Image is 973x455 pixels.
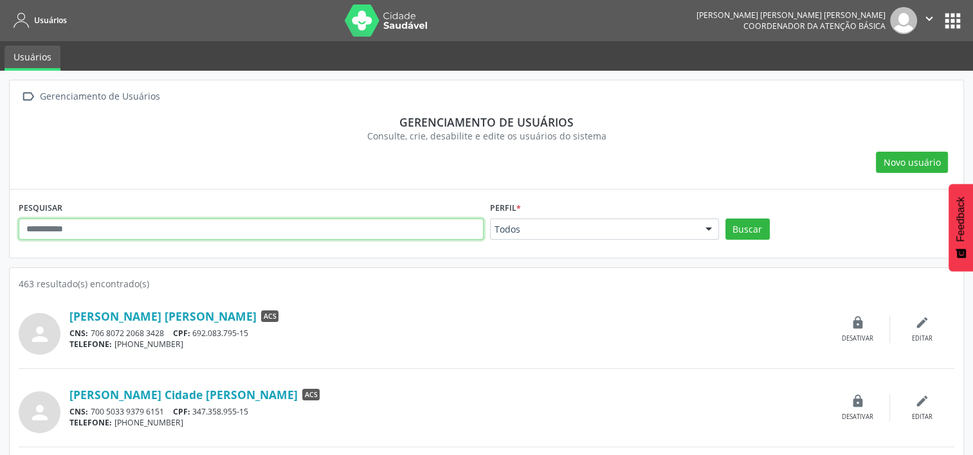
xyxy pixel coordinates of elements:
a: Usuários [5,46,60,71]
span: Usuários [34,15,67,26]
a:  Gerenciamento de Usuários [19,87,162,106]
i: edit [915,394,929,408]
div: Editar [912,334,932,343]
div: Editar [912,413,932,422]
button: Novo usuário [876,152,948,174]
div: Consulte, crie, desabilite e edite os usuários do sistema [28,129,945,143]
button:  [917,7,941,34]
div: Desativar [842,334,873,343]
button: Feedback - Mostrar pesquisa [949,184,973,271]
label: Perfil [490,199,521,219]
img: img [890,7,917,34]
div: 700 5033 9379 6151 347.358.955-15 [69,406,826,417]
span: Coordenador da Atenção Básica [743,21,886,31]
span: TELEFONE: [69,339,112,350]
span: Todos [495,223,693,236]
div: Gerenciamento de Usuários [37,87,162,106]
button: apps [941,10,964,32]
i: edit [915,316,929,330]
span: CNS: [69,328,88,339]
span: CNS: [69,406,88,417]
span: Feedback [955,197,967,242]
span: ACS [302,389,320,400]
i:  [922,12,936,26]
span: CPF: [173,328,190,339]
span: ACS [261,310,278,322]
div: 463 resultado(s) encontrado(s) [19,277,954,290]
span: CPF: [173,406,190,417]
div: [PERSON_NAME] [PERSON_NAME] [PERSON_NAME] [696,10,886,21]
i: lock [851,316,865,330]
button: Buscar [725,219,770,240]
div: [PHONE_NUMBER] [69,339,826,350]
a: [PERSON_NAME] [PERSON_NAME] [69,309,257,323]
i: lock [851,394,865,408]
div: 706 8072 2068 3428 692.083.795-15 [69,328,826,339]
i:  [19,87,37,106]
span: Novo usuário [884,156,941,169]
a: Usuários [9,10,67,31]
span: TELEFONE: [69,417,112,428]
div: Gerenciamento de usuários [28,115,945,129]
div: [PHONE_NUMBER] [69,417,826,428]
label: PESQUISAR [19,199,62,219]
a: [PERSON_NAME] Cidade [PERSON_NAME] [69,388,298,402]
i: person [28,323,51,346]
div: Desativar [842,413,873,422]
